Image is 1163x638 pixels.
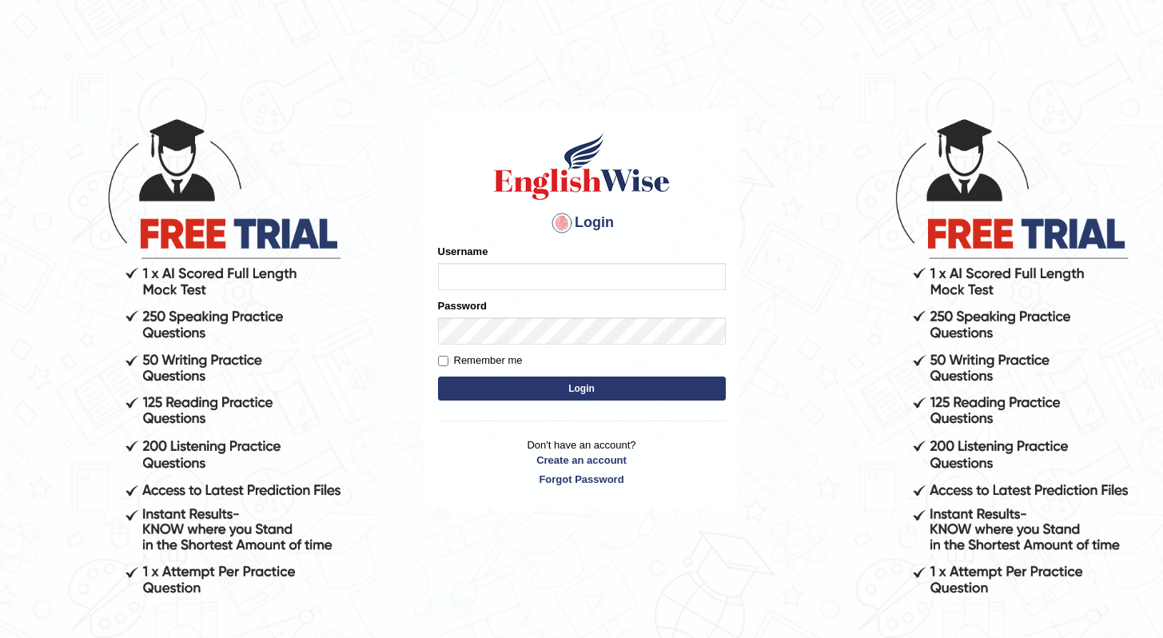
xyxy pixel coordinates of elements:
input: Remember me [438,356,448,366]
button: Login [438,377,726,401]
img: Logo of English Wise sign in for intelligent practice with AI [491,130,673,202]
label: Username [438,244,488,259]
p: Don't have an account? [438,437,726,487]
label: Password [438,298,487,313]
a: Create an account [438,453,726,468]
label: Remember me [438,353,523,369]
h4: Login [438,210,726,236]
a: Forgot Password [438,472,726,487]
